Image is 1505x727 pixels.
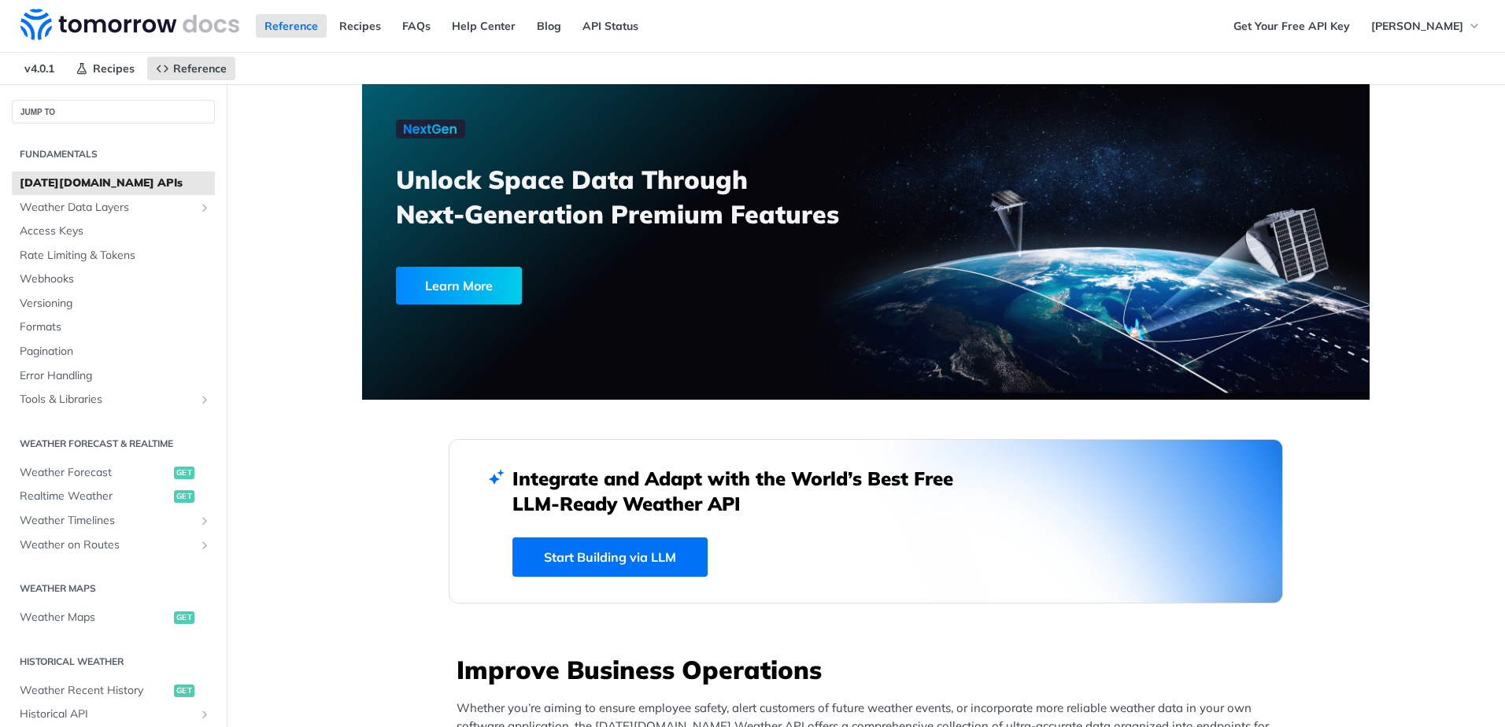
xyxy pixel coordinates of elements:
h2: Fundamentals [12,147,215,161]
h2: Weather Forecast & realtime [12,437,215,451]
a: Rate Limiting & Tokens [12,244,215,268]
span: Historical API [20,707,194,722]
button: Show subpages for Weather Data Layers [198,201,211,214]
a: Weather Mapsget [12,606,215,629]
img: NextGen [396,120,465,138]
span: get [174,685,194,697]
button: Show subpages for Historical API [198,708,211,721]
span: Error Handling [20,368,211,384]
a: Blog [528,14,570,38]
span: Formats [20,319,211,335]
a: [DATE][DOMAIN_NAME] APIs [12,172,215,195]
span: [PERSON_NAME] [1371,19,1463,33]
span: Weather Data Layers [20,200,194,216]
button: [PERSON_NAME] [1363,14,1489,38]
a: API Status [574,14,647,38]
span: Pagination [20,344,211,360]
a: Weather TimelinesShow subpages for Weather Timelines [12,509,215,533]
span: Tools & Libraries [20,392,194,408]
h2: Integrate and Adapt with the World’s Best Free LLM-Ready Weather API [512,466,977,516]
span: get [174,490,194,503]
span: Access Keys [20,223,211,239]
a: Access Keys [12,220,215,243]
a: Webhooks [12,268,215,291]
a: FAQs [394,14,439,38]
a: Help Center [443,14,524,38]
h3: Unlock Space Data Through Next-Generation Premium Features [396,162,883,231]
button: Show subpages for Weather Timelines [198,515,211,527]
span: Webhooks [20,271,211,287]
button: Show subpages for Tools & Libraries [198,393,211,406]
span: get [174,467,194,479]
span: Recipes [93,61,135,76]
a: Reference [147,57,235,80]
a: Historical APIShow subpages for Historical API [12,703,215,726]
a: Recipes [67,57,143,80]
a: Weather Forecastget [12,461,215,485]
span: Weather Timelines [20,513,194,529]
button: Show subpages for Weather on Routes [198,539,211,552]
button: JUMP TO [12,100,215,124]
span: get [174,611,194,624]
a: Learn More [396,267,786,304]
a: Error Handling [12,364,215,388]
div: Learn More [396,267,522,304]
a: Realtime Weatherget [12,485,215,508]
a: Reference [256,14,327,38]
span: Weather on Routes [20,537,194,553]
span: Weather Maps [20,610,170,626]
a: Tools & LibrariesShow subpages for Tools & Libraries [12,388,215,411]
span: [DATE][DOMAIN_NAME] APIs [20,175,211,191]
img: Tomorrow.io Weather API Docs [20,9,239,40]
a: Pagination [12,340,215,363]
a: Start Building via LLM [512,537,708,577]
a: Versioning [12,292,215,316]
span: Realtime Weather [20,489,170,504]
h2: Weather Maps [12,581,215,596]
span: v4.0.1 [16,57,63,80]
h3: Improve Business Operations [457,652,1283,687]
span: Reference [173,61,227,76]
span: Versioning [20,296,211,312]
a: Recipes [331,14,390,38]
span: Rate Limiting & Tokens [20,248,211,264]
a: Formats [12,316,215,339]
a: Weather on RoutesShow subpages for Weather on Routes [12,533,215,557]
a: Weather Data LayersShow subpages for Weather Data Layers [12,196,215,220]
a: Weather Recent Historyget [12,679,215,703]
h2: Historical Weather [12,655,215,669]
a: Get Your Free API Key [1225,14,1359,38]
span: Weather Forecast [20,465,170,481]
span: Weather Recent History [20,683,170,699]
